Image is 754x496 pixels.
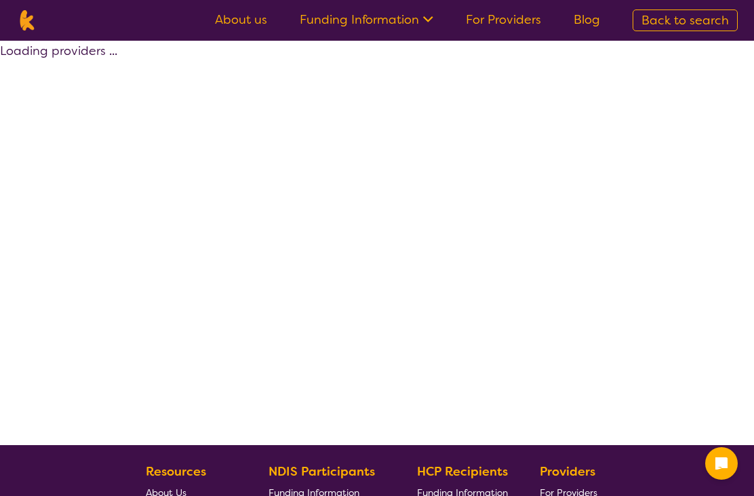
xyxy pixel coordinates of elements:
[633,9,738,31] a: Back to search
[574,12,600,28] a: Blog
[641,12,729,28] span: Back to search
[269,463,375,480] b: NDIS Participants
[466,12,541,28] a: For Providers
[300,12,433,28] a: Funding Information
[16,10,37,31] img: Karista logo
[417,463,508,480] b: HCP Recipients
[215,12,267,28] a: About us
[540,463,595,480] b: Providers
[146,463,206,480] b: Resources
